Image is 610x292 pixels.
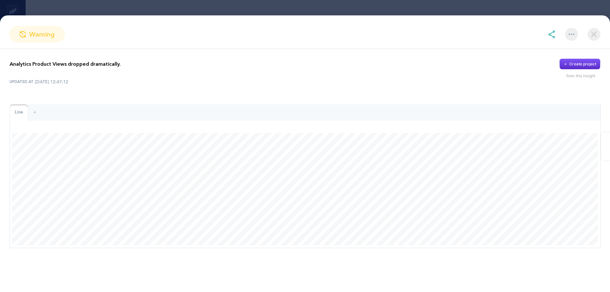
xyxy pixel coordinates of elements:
div: from this insight [566,73,600,79]
p: Analytics Product Views dropped dramatically. [10,60,121,68]
div: Create project [569,62,596,67]
span: UPDATED AT [10,79,34,84]
div: Line [10,104,28,121]
time: [DATE] 12:47:12 [35,79,68,85]
div: + [28,104,41,121]
iframe: Intercom live chat [588,270,604,286]
button: Create project [559,59,600,70]
img: More options [569,34,574,35]
img: close-dialog [588,28,600,41]
span: warning [29,29,55,39]
img: share [548,30,556,38]
img: warning [20,31,26,38]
